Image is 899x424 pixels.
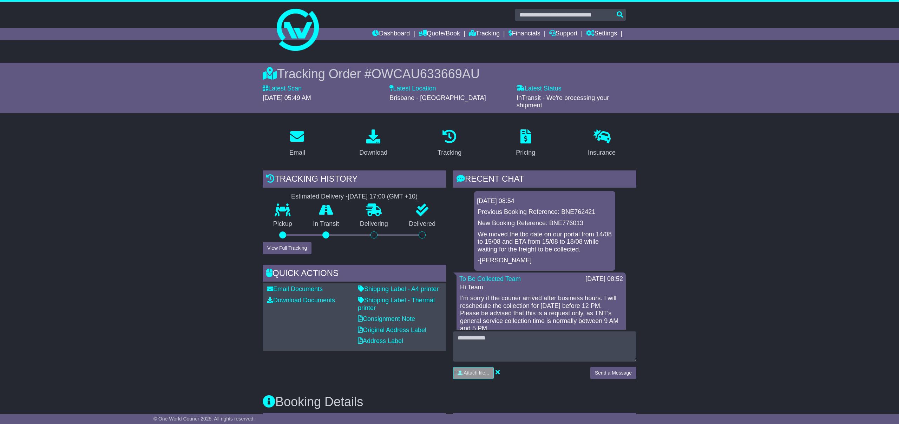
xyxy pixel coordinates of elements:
[267,297,335,304] a: Download Documents
[263,193,446,201] div: Estimated Delivery -
[469,28,500,40] a: Tracking
[460,295,622,332] p: I’m sorry if the courier arrived after business hours. I will reschedule the collection for [DATE...
[267,285,323,292] a: Email Documents
[419,28,460,40] a: Quote/Book
[478,220,612,227] p: New Booking Reference: BNE776013
[263,265,446,284] div: Quick Actions
[511,127,540,160] a: Pricing
[153,416,255,422] span: © One World Courier 2025. All rights reserved.
[585,275,623,283] div: [DATE] 08:52
[517,94,609,109] span: InTransit - We're processing your shipment
[349,220,399,228] p: Delivering
[478,231,612,254] p: We moved the tbc date on our portal from 14/08 to 15/08 and ETA from 15/08 to 18/08 while waiting...
[263,85,302,93] label: Latest Scan
[358,337,403,344] a: Address Label
[358,285,439,292] a: Shipping Label - A4 printer
[359,148,387,157] div: Download
[372,28,410,40] a: Dashboard
[263,395,636,409] h3: Booking Details
[303,220,350,228] p: In Transit
[590,367,636,379] button: Send a Message
[263,220,303,228] p: Pickup
[348,193,418,201] div: [DATE] 17:00 (GMT +10)
[263,94,311,101] span: [DATE] 05:49 AM
[433,127,466,160] a: Tracking
[289,148,305,157] div: Email
[438,148,461,157] div: Tracking
[358,297,435,311] a: Shipping Label - Thermal printer
[263,242,311,254] button: View Full Tracking
[358,315,415,322] a: Consignment Note
[453,170,636,189] div: RECENT CHAT
[517,85,562,93] label: Latest Status
[516,148,535,157] div: Pricing
[389,85,436,93] label: Latest Location
[477,197,612,205] div: [DATE] 08:54
[389,94,486,101] span: Brisbane - [GEOGRAPHIC_DATA]
[263,66,636,81] div: Tracking Order #
[460,284,622,291] p: Hi Team,
[588,148,616,157] div: Insurance
[583,127,620,160] a: Insurance
[399,220,446,228] p: Delivered
[355,127,392,160] a: Download
[586,28,617,40] a: Settings
[263,170,446,189] div: Tracking history
[549,28,578,40] a: Support
[372,67,480,81] span: OWCAU633669AU
[478,257,612,264] p: -[PERSON_NAME]
[508,28,540,40] a: Financials
[358,327,426,334] a: Original Address Label
[459,275,521,282] a: To Be Collected Team
[478,208,612,216] p: Previous Booking Reference: BNE762421
[285,127,310,160] a: Email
